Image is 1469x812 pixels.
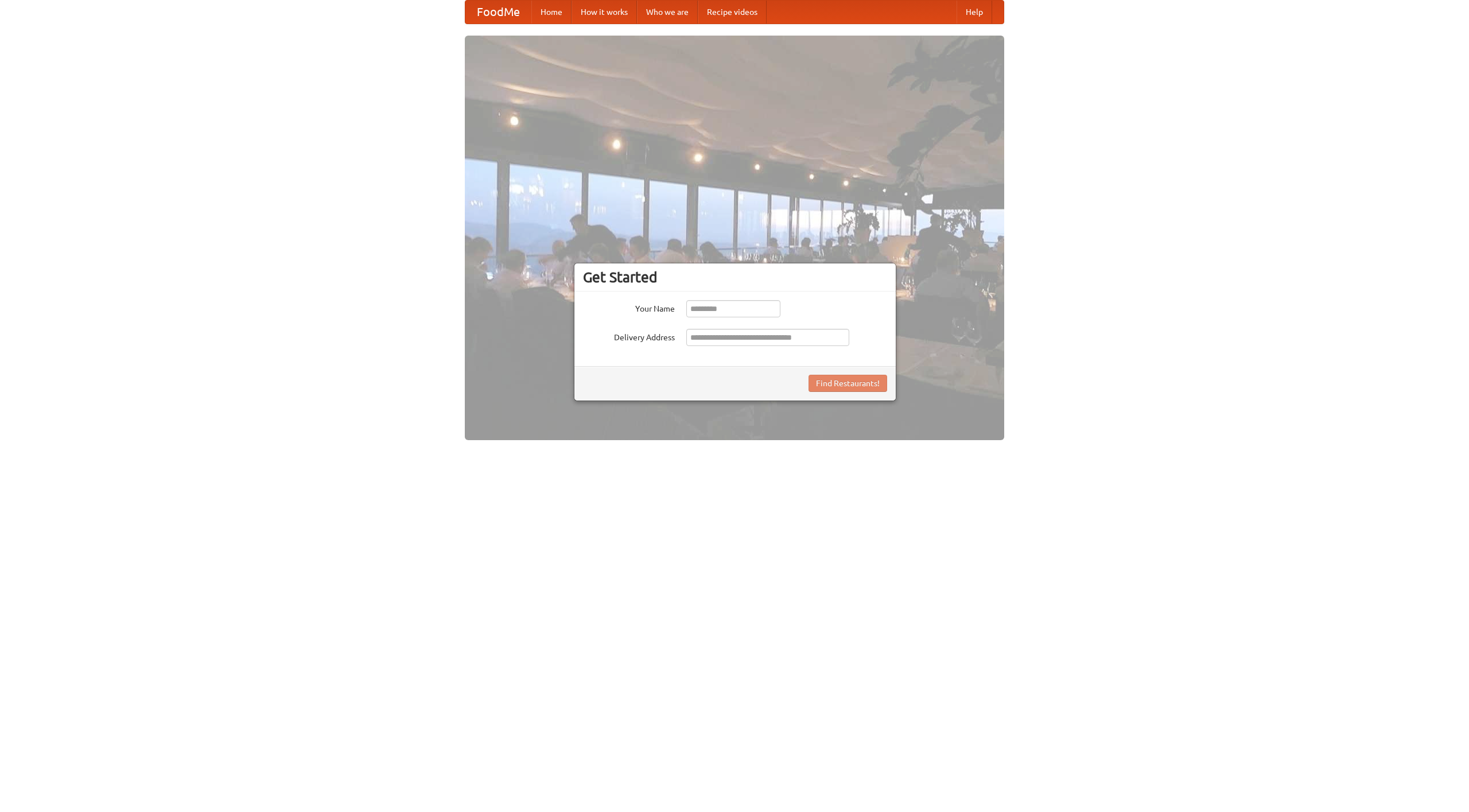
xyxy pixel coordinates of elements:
a: Who we are [637,1,698,24]
button: Find Restaurants! [809,375,887,392]
label: Delivery Address [583,329,675,343]
a: Help [957,1,992,24]
h3: Get Started [583,269,887,286]
a: Home [531,1,572,24]
a: Recipe videos [698,1,767,24]
a: How it works [572,1,637,24]
a: FoodMe [465,1,531,24]
label: Your Name [583,300,675,314]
